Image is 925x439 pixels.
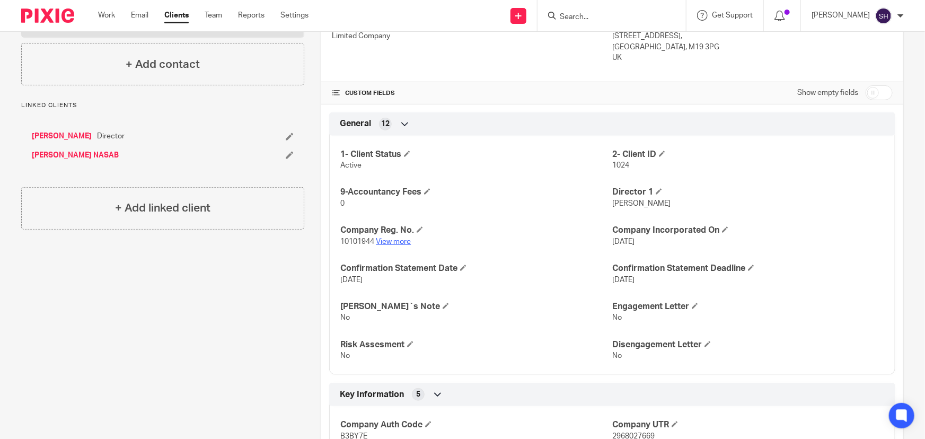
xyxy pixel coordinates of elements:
[612,225,884,236] h4: Company Incorporated On
[340,162,362,169] span: Active
[340,339,612,350] h4: Risk Assesment
[340,419,612,431] h4: Company Auth Code
[115,200,210,216] h4: + Add linked client
[340,200,345,207] span: 0
[797,87,858,98] label: Show empty fields
[340,263,612,274] h4: Confirmation Statement Date
[340,118,371,129] span: General
[32,150,119,161] a: [PERSON_NAME] NASAB
[340,225,612,236] h4: Company Reg. No.
[612,276,635,284] span: [DATE]
[332,31,612,41] p: Limited Company
[340,238,374,245] span: 10101944
[126,56,200,73] h4: + Add contact
[131,10,148,21] a: Email
[612,31,893,41] p: [STREET_ADDRESS],
[416,389,420,400] span: 5
[280,10,309,21] a: Settings
[612,339,884,350] h4: Disengagement Letter
[340,187,612,198] h4: 9-Accountancy Fees
[97,131,125,142] span: Director
[612,263,884,274] h4: Confirmation Statement Deadline
[875,7,892,24] img: svg%3E
[612,352,622,359] span: No
[612,200,671,207] span: [PERSON_NAME]
[612,162,629,169] span: 1024
[612,301,884,312] h4: Engagement Letter
[332,89,612,98] h4: CUSTOM FIELDS
[32,131,92,142] a: [PERSON_NAME]
[381,119,390,129] span: 12
[612,42,893,52] p: [GEOGRAPHIC_DATA], M19 3PG
[238,10,265,21] a: Reports
[712,12,753,19] span: Get Support
[812,10,870,21] p: [PERSON_NAME]
[98,10,115,21] a: Work
[340,276,363,284] span: [DATE]
[340,301,612,312] h4: [PERSON_NAME]`s Note
[340,314,350,321] span: No
[612,314,622,321] span: No
[612,238,635,245] span: [DATE]
[612,149,884,160] h4: 2- Client ID
[612,187,884,198] h4: Director 1
[612,419,884,431] h4: Company UTR
[340,389,404,400] span: Key Information
[559,13,654,22] input: Search
[376,238,411,245] a: View more
[164,10,189,21] a: Clients
[21,8,74,23] img: Pixie
[205,10,222,21] a: Team
[612,52,893,63] p: UK
[340,149,612,160] h4: 1- Client Status
[340,352,350,359] span: No
[21,101,304,110] p: Linked clients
